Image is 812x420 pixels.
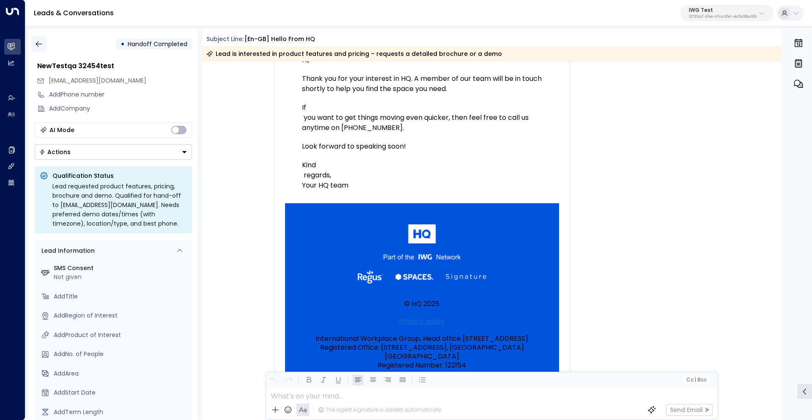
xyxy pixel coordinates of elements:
div: • [121,36,125,52]
a: Privacy policy [399,317,445,326]
p: If you want to get things moving even quicker, then feel free to call us anytime on [PHONE_NUMBER]. [302,102,542,133]
span: Handoff Completed [128,40,187,48]
p: International Workplace Group, Head office [STREET_ADDRESS] [302,334,542,343]
div: AddPhone number [49,90,192,99]
p: Kind regards, [302,160,542,180]
p: Look forward to speaking soon! [302,141,542,152]
div: The agent signature is added automatically [318,406,442,414]
p: Registered Number: 122154 [302,361,542,370]
label: SMS Consent [54,264,189,273]
span: [EMAIL_ADDRESS][DOMAIN_NAME] [49,76,146,85]
p: Your HQ team [302,180,542,191]
p: Thank you for your interest in HQ. A member of our team will be in touch shortly to help you find... [302,74,542,94]
p: © HQ 2025 [302,299,542,308]
div: Lead is interested in product features and pricing – requests a detailed brochure or a demo [206,50,502,58]
p: IWG Test [689,8,757,13]
div: Lead requested product features, pricing, brochure and demo. Qualified for hand-off to [EMAIL_ADD... [52,182,187,228]
span: Subject Line: [206,35,244,43]
img: HQ, Part of the IWG Network, Group of logos including Regus, Spaces, Signature [354,220,491,288]
div: Button group with a nested menu [35,144,192,160]
div: AddNo. of People [54,350,189,359]
a: Leads & Conversations [34,8,114,18]
div: NewTestqa 32454test [37,61,192,71]
div: AddProduct of Interest [54,331,189,340]
span: | [694,377,696,383]
div: AI Mode [49,126,74,134]
div: AddStart Date [54,388,189,397]
div: AddTitle [54,292,189,301]
span: Cc Bcc [686,377,706,383]
div: Actions [39,148,71,156]
button: Redo [283,375,294,385]
span: qa32454testqateam@yahoo.com [49,76,146,85]
div: AddCompany [49,104,192,113]
button: IWG Test927204a7-d7ee-47ca-85e1-def5a58ba506 [680,5,774,21]
p: Qualification Status [52,171,187,180]
div: Lead Information [38,246,95,255]
div: Not given [54,273,189,282]
div: AddTerm Length [54,408,189,417]
button: Cc|Bcc [683,376,710,384]
p: Registered Office: [STREET_ADDRESS], [GEOGRAPHIC_DATA] [GEOGRAPHIC_DATA] [302,343,542,361]
button: Actions [35,144,192,160]
div: [en-GB] Hello from HQ [244,35,315,44]
p: 927204a7-d7ee-47ca-85e1-def5a58ba506 [689,15,757,19]
button: Undo [269,375,279,385]
div: AddRegion of Interest [54,311,189,320]
div: AddArea [54,369,189,378]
